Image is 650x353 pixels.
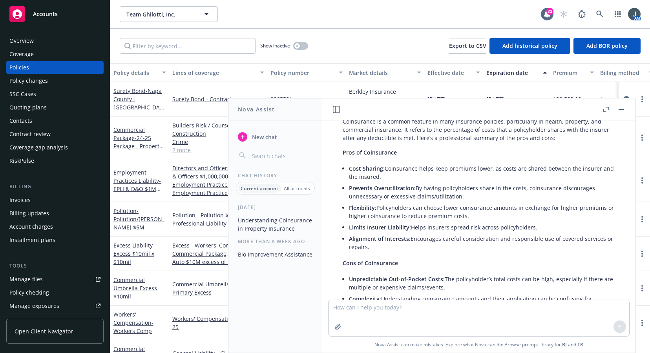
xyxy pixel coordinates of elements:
div: 23 [546,8,553,15]
span: Alignment of Interests: [349,235,411,242]
button: Policy number [267,63,346,82]
p: All accounts [284,185,310,192]
a: Employment Practices Liability - Employment Practices - $1,000,000 [172,180,264,197]
li: By having policyholders share in the costs, coinsurance discourages unnecessary or excessive clai... [349,182,615,202]
button: Bio Improvement Assistance [235,248,316,261]
button: Premium [550,63,597,82]
a: more [637,318,647,328]
input: Search chats [250,150,313,161]
a: circleInformation [622,95,631,104]
div: Quoting plans [9,101,47,114]
button: Add BOR policy [573,38,641,54]
span: Agency - Pay in full [600,95,650,103]
div: Installment plans [9,234,55,246]
li: Understanding coinsurance amounts and their application can be confusing for insureds, especially... [349,293,615,313]
span: - EPLI & D&O $1M each [113,177,161,201]
div: Tools [6,262,104,270]
a: Workers' Compensation [113,311,153,335]
p: Current account [241,185,278,192]
button: Understanding Coinsurance in Property Insurance [235,214,316,235]
span: - 24-25 Package - Property - IM - Crime - Inst Fltr [113,134,166,158]
span: Complexity: [349,295,381,302]
a: Policy checking [6,286,104,299]
div: Market details [349,69,413,77]
li: Helps insurers spread risk across policyholders. [349,222,615,233]
div: Manage files [9,273,43,286]
div: Invoices [9,194,31,206]
div: Billing updates [9,207,49,220]
a: more [637,133,647,142]
div: Coverage gap analysis [9,141,68,154]
span: Unpredictable Out-of-Pocket Costs: [349,275,445,283]
a: Manage files [6,273,104,286]
button: Effective date [424,63,483,82]
button: New chat [235,130,316,144]
span: Cost Sharing: [349,165,385,172]
span: - Pollution/[PERSON_NAME] $5M [113,207,164,231]
span: Add BOR policy [586,42,628,49]
button: Team Ghilotti, Inc. [120,6,218,22]
a: SSC Cases [6,88,104,100]
span: Limits Insurer Liability: [349,224,411,231]
span: [DATE] [427,95,445,103]
li: The policyholder’s total costs can be high, especially if there are multiple or expensive claims/... [349,273,615,293]
button: Export to CSV [449,38,486,54]
li: Encourages careful consideration and responsible use of covered services or repairs. [349,233,615,253]
button: Lines of coverage [169,63,267,82]
a: Overview [6,35,104,47]
span: Flexibility: [349,204,376,211]
a: Policy changes [6,75,104,87]
a: more [637,249,647,258]
li: Coinsurance helps keep premiums lower, as costs are shared between the insurer and the insured. [349,163,615,182]
a: 2 more [172,146,264,154]
div: Billing method [600,69,644,77]
button: Add historical policy [489,38,570,54]
button: Policy details [110,63,169,82]
a: Commercial Umbrella - $10Mil Primary Excess [172,280,264,297]
div: Coverage [9,48,34,60]
span: Cons of Coinsurance [343,259,398,267]
a: Switch app [610,6,626,22]
span: Add historical policy [502,42,557,49]
h1: Nova Assist [238,105,275,113]
span: Prevents Overutilization: [349,184,416,192]
span: Open Client Navigator [15,327,73,335]
span: Show inactive [260,42,290,49]
div: Berkley Insurance Company, [PERSON_NAME] Corporation [349,87,421,104]
div: Overview [9,35,34,47]
a: Commercial Umbrella [113,276,157,300]
a: Pollution - Pollution $5,000,000 [172,211,264,219]
a: Excess - Workers' Compensation, Commercial Package, Commercial Auto $10M excess of $10M [172,241,264,266]
a: more [637,215,647,224]
img: photo [628,8,641,20]
div: SSC Cases [9,88,36,100]
div: Billing [6,183,104,191]
li: Policyholders can choose lower coinsurance amounts in exchange for higher premiums or higher coin... [349,202,615,222]
a: Crime [172,138,264,146]
a: Directors and Officers - Directors & Officers $1,000,000 [172,164,264,180]
div: More than a week ago [228,238,322,245]
a: more [637,176,647,185]
span: Team Ghilotti, Inc. [126,10,194,18]
div: Contacts [9,115,32,127]
a: Search [592,6,608,22]
div: Policies [9,61,29,74]
a: Excess Liability [113,242,155,266]
a: RiskPulse [6,155,104,167]
a: Policies [6,61,104,74]
span: $29,583.00 [553,95,581,103]
a: more [637,284,647,293]
div: Premium [553,69,585,77]
a: Manage exposures [6,300,104,312]
a: Quoting plans [6,101,104,114]
div: Effective date [427,69,471,77]
a: Employment Practices Liability [113,169,161,201]
a: Professional Liability - Contractors [172,219,264,227]
a: Coverage [6,48,104,60]
input: Filter by keyword... [120,38,256,54]
a: Surety Bond [113,87,163,169]
a: Accounts [6,3,104,25]
div: Expiration date [486,69,538,77]
span: Pros of Coinsurance [343,149,397,156]
div: Chat History [228,172,322,179]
